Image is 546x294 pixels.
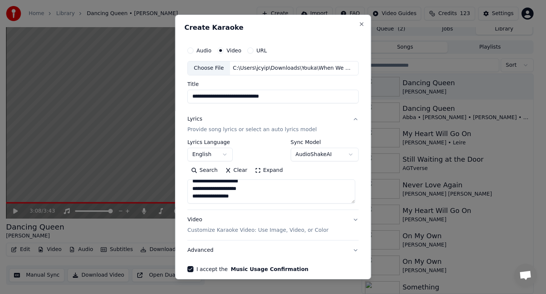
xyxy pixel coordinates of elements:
[187,81,359,87] label: Title
[187,139,233,145] label: Lyrics Language
[184,24,362,31] h2: Create Karaoke
[196,48,212,53] label: Audio
[187,227,328,234] p: Customize Karaoke Video: Use Image, Video, or Color
[187,109,359,139] button: LyricsProvide song lyrics or select an auto lyrics model
[187,216,328,234] div: Video
[251,164,287,176] button: Expand
[188,61,230,75] div: Choose File
[187,240,359,260] button: Advanced
[196,266,308,272] label: I accept the
[230,64,358,72] div: C:\Users\jcyip\Downloads\Youka\When We Were Young - [PERSON_NAME].mp4
[227,48,241,53] label: Video
[187,210,359,240] button: VideoCustomize Karaoke Video: Use Image, Video, or Color
[187,164,221,176] button: Search
[231,266,308,272] button: I accept the
[221,164,251,176] button: Clear
[291,139,359,145] label: Sync Model
[187,115,202,123] div: Lyrics
[187,126,317,133] p: Provide song lyrics or select an auto lyrics model
[256,48,267,53] label: URL
[187,139,359,210] div: LyricsProvide song lyrics or select an auto lyrics model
